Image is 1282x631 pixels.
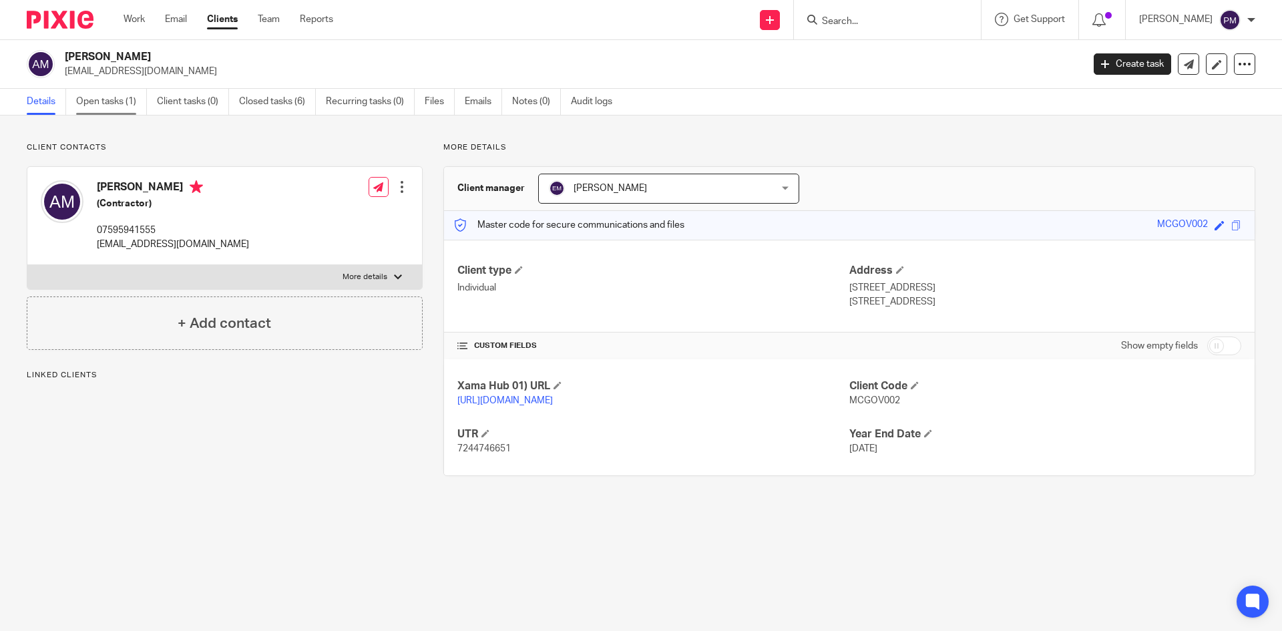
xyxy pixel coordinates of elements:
a: Clients [207,13,238,26]
img: svg%3E [41,180,83,223]
a: Open tasks (1) [76,89,147,115]
label: Show empty fields [1121,339,1198,353]
a: Details [27,89,66,115]
p: [EMAIL_ADDRESS][DOMAIN_NAME] [65,65,1074,78]
span: [PERSON_NAME] [574,184,647,193]
h4: [PERSON_NAME] [97,180,249,197]
img: svg%3E [27,50,55,78]
h4: Client type [457,264,849,278]
a: Email [165,13,187,26]
p: Linked clients [27,370,423,381]
span: Get Support [1014,15,1065,24]
span: [DATE] [849,444,877,453]
i: Primary [190,180,203,194]
h4: UTR [457,427,849,441]
h4: CUSTOM FIELDS [457,341,849,351]
img: svg%3E [1219,9,1241,31]
p: More details [443,142,1255,153]
img: svg%3E [549,180,565,196]
h2: [PERSON_NAME] [65,50,872,64]
p: [STREET_ADDRESS] [849,281,1241,294]
a: [URL][DOMAIN_NAME] [457,396,553,405]
p: [PERSON_NAME] [1139,13,1213,26]
img: Pixie [27,11,93,29]
div: MCGOV002 [1157,218,1208,233]
a: Team [258,13,280,26]
a: Reports [300,13,333,26]
p: Master code for secure communications and files [454,218,684,232]
p: Individual [457,281,849,294]
p: [EMAIL_ADDRESS][DOMAIN_NAME] [97,238,249,251]
span: 7244746651 [457,444,511,453]
p: 07595941555 [97,224,249,237]
h4: Address [849,264,1241,278]
span: MCGOV002 [849,396,900,405]
h4: Xama Hub 01) URL [457,379,849,393]
a: Emails [465,89,502,115]
h5: (Contractor) [97,197,249,210]
p: More details [343,272,387,282]
h4: Client Code [849,379,1241,393]
h3: Client manager [457,182,525,195]
a: Client tasks (0) [157,89,229,115]
a: Create task [1094,53,1171,75]
h4: + Add contact [178,313,271,334]
a: Files [425,89,455,115]
p: Client contacts [27,142,423,153]
a: Notes (0) [512,89,561,115]
h4: Year End Date [849,427,1241,441]
a: Work [124,13,145,26]
a: Audit logs [571,89,622,115]
a: Closed tasks (6) [239,89,316,115]
p: [STREET_ADDRESS] [849,295,1241,308]
input: Search [821,16,941,28]
a: Recurring tasks (0) [326,89,415,115]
